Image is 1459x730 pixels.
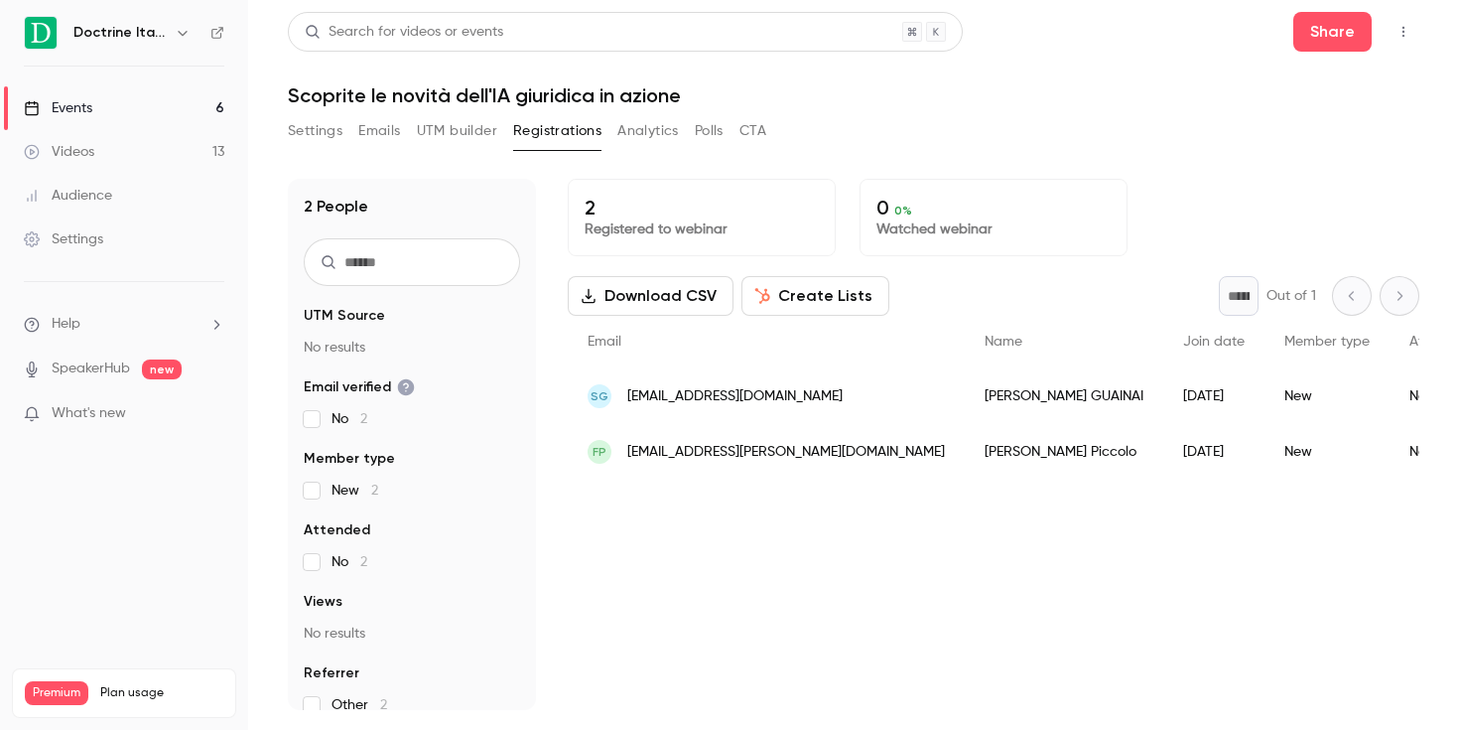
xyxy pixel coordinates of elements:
div: [DATE] [1163,368,1264,424]
p: Registered to webinar [585,219,819,239]
button: Share [1293,12,1372,52]
button: Emails [358,115,400,147]
span: [EMAIL_ADDRESS][DOMAIN_NAME] [627,386,843,407]
span: Join date [1183,335,1245,349]
a: SpeakerHub [52,359,130,379]
p: 0 [876,196,1111,219]
section: facet-groups [304,306,520,715]
span: Referrer [304,663,359,683]
span: Views [304,592,342,612]
button: Create Lists [741,276,889,316]
button: Analytics [617,115,679,147]
span: 2 [360,555,367,569]
span: Name [985,335,1022,349]
div: Events [24,98,92,118]
p: Out of 1 [1266,286,1316,306]
img: Doctrine Italia [25,17,57,49]
li: help-dropdown-opener [24,314,224,335]
div: New [1264,368,1390,424]
div: New [1264,424,1390,480]
span: FP [593,443,606,461]
span: Other [332,695,387,715]
p: No results [304,624,520,644]
div: Search for videos or events [305,22,503,43]
button: UTM builder [417,115,497,147]
span: Member type [1284,335,1370,349]
button: CTA [739,115,766,147]
div: [DATE] [1163,424,1264,480]
h6: Doctrine Italia [73,23,167,43]
span: 2 [360,412,367,426]
button: Polls [695,115,724,147]
span: 2 [371,484,378,498]
span: No [332,409,367,429]
p: No results [304,338,520,358]
span: New [332,481,378,501]
button: Registrations [513,115,601,147]
button: Settings [288,115,342,147]
span: No [332,552,367,572]
span: Email verified [304,377,415,397]
button: Download CSV [568,276,733,316]
div: Settings [24,229,103,249]
span: Attended [304,520,370,540]
span: Plan usage [100,685,223,701]
iframe: Noticeable Trigger [200,405,224,423]
span: Premium [25,681,88,705]
span: What's new [52,403,126,424]
span: new [142,360,182,379]
div: Videos [24,142,94,162]
span: Help [52,314,80,335]
span: Email [588,335,621,349]
span: 2 [380,698,387,712]
span: UTM Source [304,306,385,326]
div: Audience [24,186,112,206]
div: [PERSON_NAME] GUAINAI [965,368,1163,424]
span: 0 % [894,204,912,218]
p: 2 [585,196,819,219]
h1: 2 People [304,195,368,219]
h1: Scoprite le novità dell'IA giuridica in azione [288,83,1419,107]
p: Watched webinar [876,219,1111,239]
span: Member type [304,449,395,469]
div: [PERSON_NAME] Piccolo [965,424,1163,480]
span: sG [591,387,608,405]
span: [EMAIL_ADDRESS][PERSON_NAME][DOMAIN_NAME] [627,442,945,463]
